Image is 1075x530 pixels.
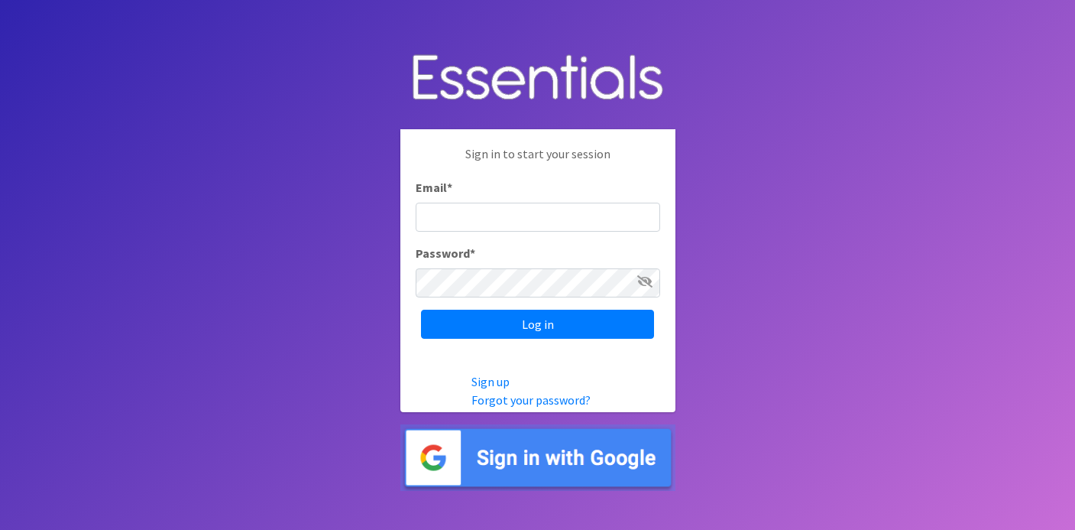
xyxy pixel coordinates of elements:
[416,244,475,262] label: Password
[470,245,475,261] abbr: required
[400,424,675,491] img: Sign in with Google
[416,178,452,197] label: Email
[471,374,510,389] a: Sign up
[416,145,660,178] p: Sign in to start your session
[447,180,452,195] abbr: required
[471,392,591,408] a: Forgot your password?
[421,310,654,339] input: Log in
[400,39,675,118] img: Human Essentials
